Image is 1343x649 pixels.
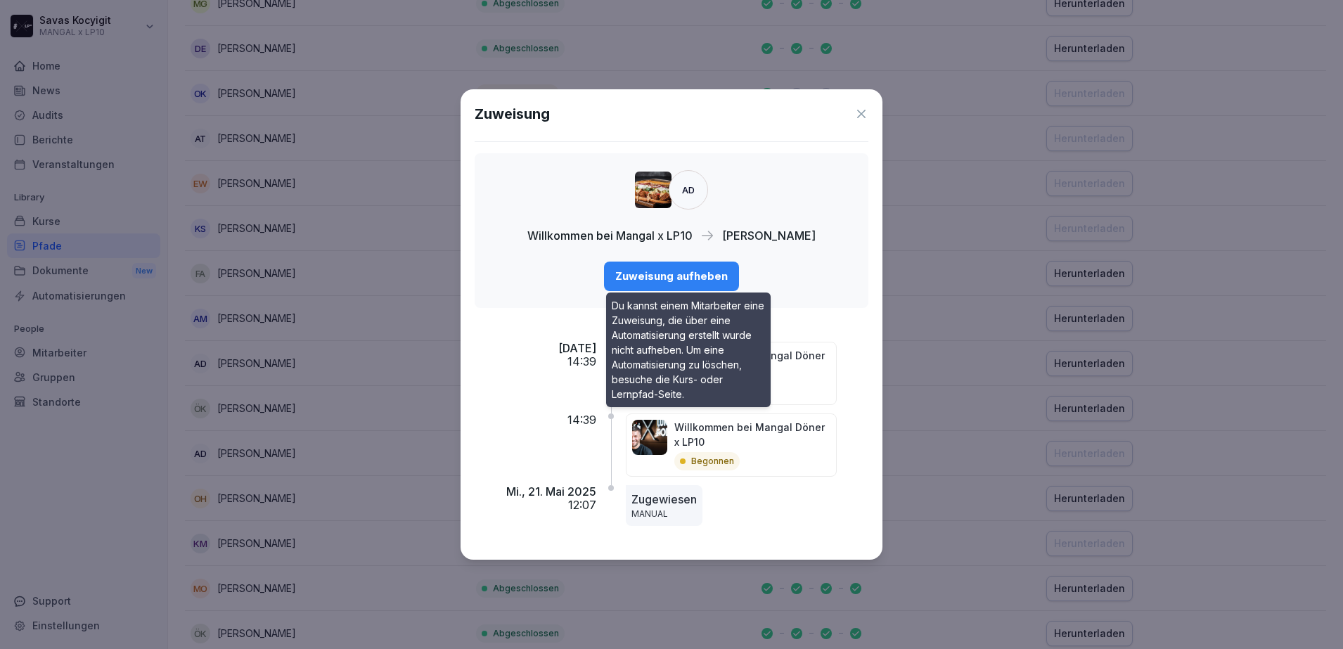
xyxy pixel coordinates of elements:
p: Willkommen bei Mangal Döner x LP10 [674,348,830,378]
div: Zuweisung aufheben [615,269,728,284]
p: Begonnen [691,455,734,468]
p: Zugewiesen [631,491,697,508]
p: Willkommen bei Mangal x LP10 [527,227,693,244]
button: Zuweisung aufheben [604,262,739,291]
h1: Zuweisung [475,103,550,124]
p: Abgeschlossen [691,383,757,396]
p: MANUAL [631,508,697,520]
p: Willkommen bei Mangal Döner x LP10 [674,420,830,449]
p: [DATE] [558,342,596,355]
img: x022m68my2ctsma9dgr7k5hg.png [632,348,667,383]
p: [PERSON_NAME] [722,227,816,244]
p: 14:39 [567,355,596,368]
p: Mi., 21. Mai 2025 [506,485,596,499]
img: x022m68my2ctsma9dgr7k5hg.png [632,420,667,455]
div: AD [669,170,708,210]
img: hgf97z4s9c5ku9x7egefqalq.png [635,172,671,208]
p: 14:39 [567,413,596,427]
p: 12:07 [568,499,596,512]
